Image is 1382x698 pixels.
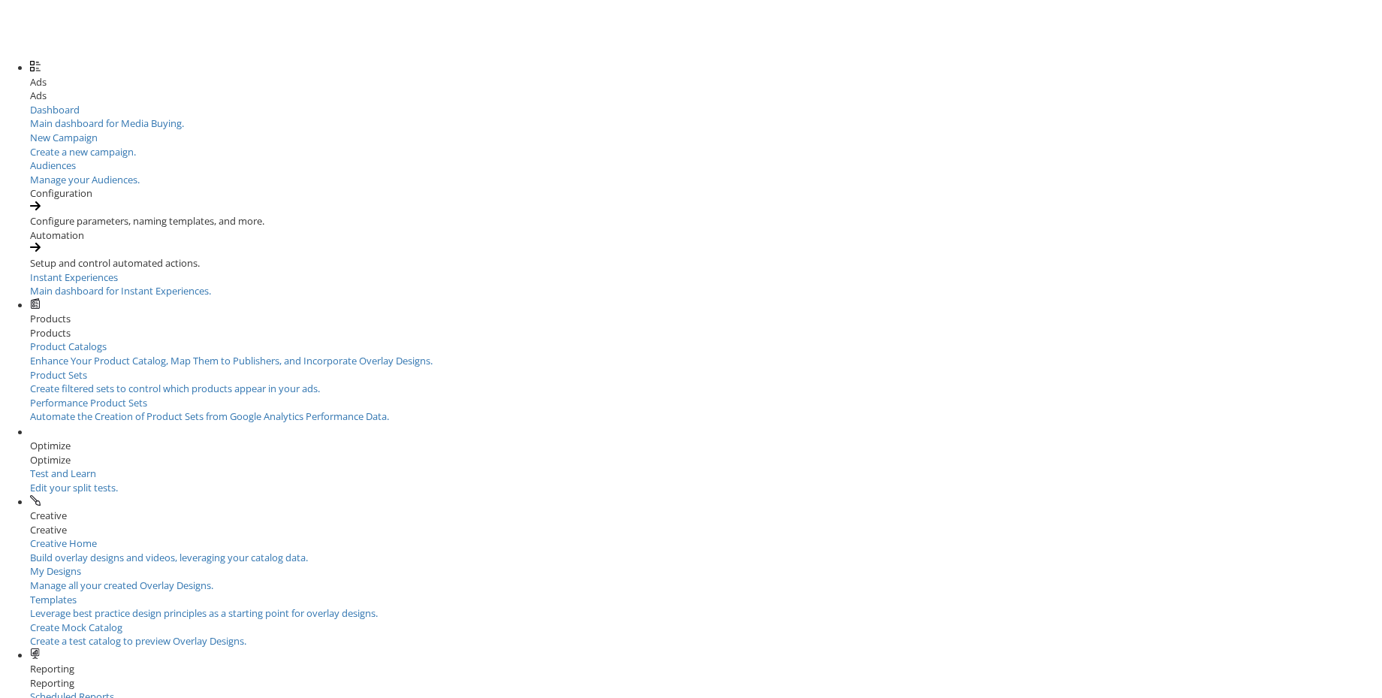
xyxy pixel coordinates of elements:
[30,75,47,89] span: Ads
[30,564,1382,592] a: My DesignsManage all your created Overlay Designs.
[30,509,67,522] span: Creative
[30,634,1382,648] div: Create a test catalog to preview Overlay Designs.
[30,467,218,481] div: Test and Learn
[30,89,1382,103] div: Ads
[30,284,1382,298] div: Main dashboard for Instant Experiences.
[30,621,1382,635] div: Create Mock Catalog
[30,354,1382,368] div: Enhance Your Product Catalog, Map Them to Publishers, and Incorporate Overlay Designs.
[30,593,1382,621] a: TemplatesLeverage best practice design principles as a starting point for overlay designs.
[30,409,1382,424] div: Automate the Creation of Product Sets from Google Analytics Performance Data.
[30,326,1382,340] div: Products
[30,368,1382,396] a: Product SetsCreate filtered sets to control which products appear in your ads.
[30,159,1382,173] div: Audiences
[30,396,1382,410] div: Performance Product Sets
[30,606,1382,621] div: Leverage best practice design principles as a starting point for overlay designs.
[30,131,1382,145] div: New Campaign
[30,396,1382,424] a: Performance Product SetsAutomate the Creation of Product Sets from Google Analytics Performance D...
[30,256,1382,270] div: Setup and control automated actions.
[30,593,1382,607] div: Templates
[30,536,1382,564] a: Creative HomeBuild overlay designs and videos, leveraging your catalog data.
[30,453,1382,467] div: Optimize
[30,270,1382,285] div: Instant Experiences
[30,131,1382,159] a: New CampaignCreate a new campaign.
[30,145,1382,159] div: Create a new campaign.
[30,676,1382,690] div: Reporting
[30,159,1382,186] a: AudiencesManage your Audiences.
[30,579,1382,593] div: Manage all your created Overlay Designs.
[30,103,1382,117] div: Dashboard
[30,186,1382,201] div: Configuration
[30,340,1382,367] a: Product CatalogsEnhance Your Product Catalog, Map Them to Publishers, and Incorporate Overlay Des...
[30,621,1382,648] a: Create Mock CatalogCreate a test catalog to preview Overlay Designs.
[30,368,1382,382] div: Product Sets
[30,312,71,325] span: Products
[30,481,218,495] div: Edit your split tests.
[30,173,1382,187] div: Manage your Audiences.
[30,467,218,494] a: Test and LearnEdit your split tests.
[30,523,1382,537] div: Creative
[30,551,1382,565] div: Build overlay designs and videos, leveraging your catalog data.
[30,536,1382,551] div: Creative Home
[30,662,74,675] span: Reporting
[30,340,1382,354] div: Product Catalogs
[30,116,1382,131] div: Main dashboard for Media Buying.
[30,214,1382,228] div: Configure parameters, naming templates, and more.
[30,228,1382,243] div: Automation
[30,439,71,452] span: Optimize
[30,564,1382,579] div: My Designs
[30,382,1382,396] div: Create filtered sets to control which products appear in your ads.
[30,270,1382,298] a: Instant ExperiencesMain dashboard for Instant Experiences.
[30,103,1382,131] a: DashboardMain dashboard for Media Buying.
